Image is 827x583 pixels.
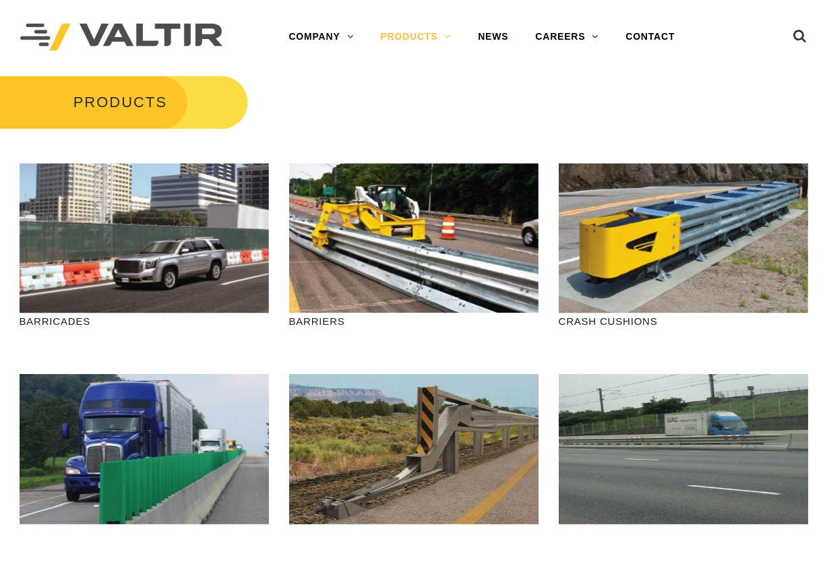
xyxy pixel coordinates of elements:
a: CAREERS [522,24,612,51]
p: BARRIERS [289,313,539,329]
p: CRASH CUSHIONS [559,313,808,329]
p: BARRICADES [20,313,269,329]
img: Valtir [20,24,222,51]
a: NEWS [464,24,522,51]
a: PRODUCTS [367,24,464,51]
a: CONTACT [612,24,688,51]
a: COMPANY [275,24,367,51]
